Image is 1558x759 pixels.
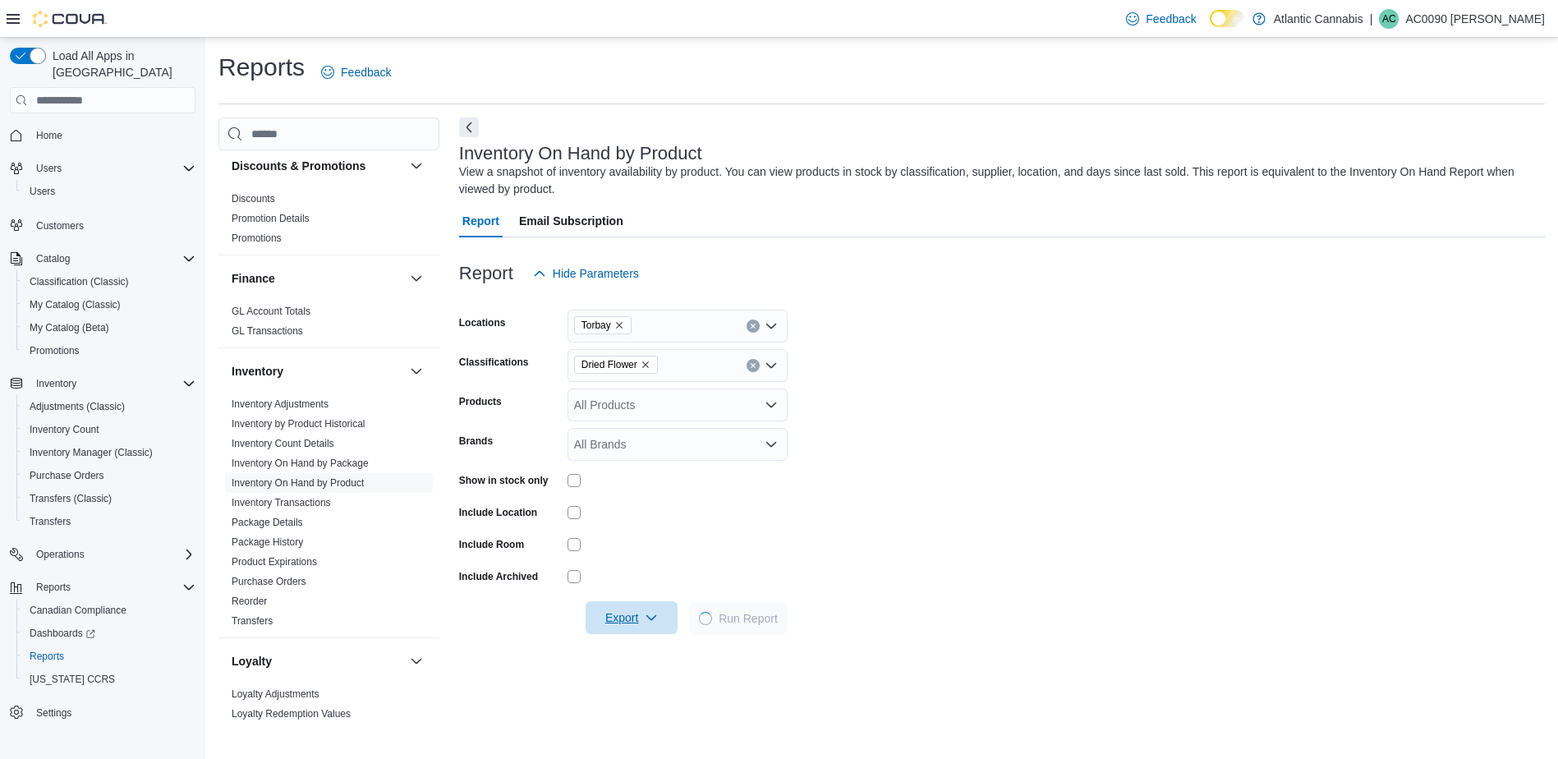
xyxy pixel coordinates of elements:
a: My Catalog (Classic) [23,295,127,315]
label: Locations [459,316,506,329]
h3: Discounts & Promotions [232,158,365,174]
span: Users [36,162,62,175]
button: Remove Torbay from selection in this group [614,320,624,330]
span: Inventory Manager (Classic) [23,443,195,462]
span: Promotions [30,344,80,357]
button: Open list of options [765,438,778,451]
span: Torbay [574,316,632,334]
span: Export [595,601,668,634]
button: Inventory Count [16,418,202,441]
span: Operations [36,548,85,561]
a: Inventory Manager (Classic) [23,443,159,462]
div: Discounts & Promotions [218,189,439,255]
span: Transfers [30,515,71,528]
button: Finance [232,270,403,287]
button: Inventory [232,363,403,379]
a: Inventory by Product Historical [232,418,365,430]
input: Dark Mode [1210,10,1244,27]
span: Washington CCRS [23,669,195,689]
a: Discounts [232,193,275,205]
span: Purchase Orders [232,575,306,588]
button: Reports [16,645,202,668]
h3: Inventory On Hand by Product [459,144,702,163]
button: Open list of options [765,320,778,333]
label: Classifications [459,356,529,369]
a: Customers [30,216,90,236]
a: Reorder [232,596,267,607]
span: Inventory by Product Historical [232,417,365,430]
a: Transfers (Classic) [23,489,118,508]
button: Catalog [30,249,76,269]
a: Package History [232,536,303,548]
span: Run Report [719,610,778,627]
a: Promotion Details [232,213,310,224]
span: My Catalog (Beta) [30,321,109,334]
span: Inventory Count Details [232,437,334,450]
button: Operations [30,545,91,564]
div: Loyalty [218,684,439,730]
span: Loyalty Adjustments [232,688,319,701]
span: AC [1382,9,1396,29]
button: Next [459,117,479,137]
button: Export [586,601,678,634]
a: Inventory On Hand by Package [232,458,369,469]
button: Users [3,157,202,180]
span: Feedback [1146,11,1196,27]
span: GL Account Totals [232,305,310,318]
button: Loyalty [407,651,426,671]
span: Transfers [23,512,195,531]
span: My Catalog (Classic) [30,298,121,311]
button: Hide Parameters [526,257,646,290]
span: Inventory Manager (Classic) [30,446,153,459]
span: Customers [36,219,84,232]
button: Transfers (Classic) [16,487,202,510]
button: My Catalog (Beta) [16,316,202,339]
div: View a snapshot of inventory availability by product. You can view products in stock by classific... [459,163,1537,198]
button: Finance [407,269,426,288]
button: Customers [3,213,202,237]
button: Clear input [747,359,760,372]
span: Dashboards [23,623,195,643]
span: Package Details [232,516,303,529]
a: Transfers [23,512,77,531]
h3: Loyalty [232,653,272,669]
span: Discounts [232,192,275,205]
a: Transfers [232,615,273,627]
button: Inventory [30,374,83,393]
span: Users [30,185,55,198]
p: Atlantic Cannabis [1274,9,1363,29]
a: Product Expirations [232,556,317,568]
button: Loyalty [232,653,403,669]
a: Inventory Adjustments [232,398,329,410]
label: Brands [459,435,493,448]
span: Settings [36,706,71,720]
span: Home [30,125,195,145]
a: Inventory Transactions [232,497,331,508]
span: Canadian Compliance [30,604,126,617]
a: Inventory On Hand by Product [232,477,364,489]
button: Operations [3,543,202,566]
a: Classification (Classic) [23,272,136,292]
label: Products [459,395,502,408]
span: Reports [36,581,71,594]
span: Torbay [581,317,611,333]
button: Open list of options [765,359,778,372]
button: Promotions [16,339,202,362]
span: Dried Flower [581,356,637,373]
h3: Finance [232,270,275,287]
span: Load All Apps in [GEOGRAPHIC_DATA] [46,48,195,80]
button: Home [3,123,202,147]
span: Loading [698,611,714,627]
span: Inventory On Hand by Product [232,476,364,490]
span: Purchase Orders [23,466,195,485]
a: [US_STATE] CCRS [23,669,122,689]
span: Transfers [232,614,273,628]
button: [US_STATE] CCRS [16,668,202,691]
button: Discounts & Promotions [232,158,403,174]
h1: Reports [218,51,305,84]
span: Inventory Transactions [232,496,331,509]
span: Report [462,205,499,237]
span: Dried Flower [574,356,658,374]
a: Feedback [315,56,398,89]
